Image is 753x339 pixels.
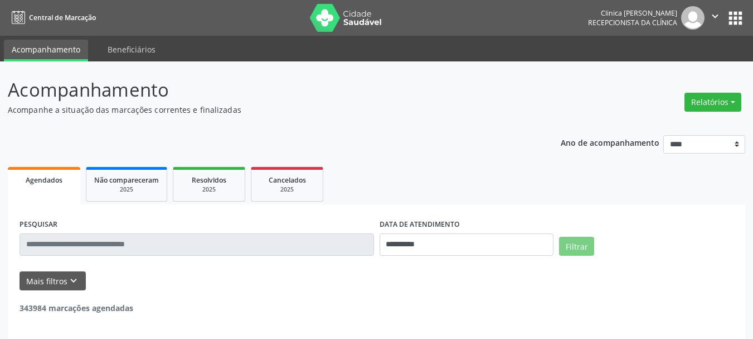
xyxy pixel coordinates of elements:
button: Filtrar [559,237,594,256]
label: DATA DE ATENDIMENTO [380,216,460,233]
span: Não compareceram [94,175,159,185]
button:  [705,6,726,30]
i:  [709,10,721,22]
div: 2025 [259,185,315,194]
div: Clinica [PERSON_NAME] [588,8,677,18]
span: Resolvidos [192,175,226,185]
p: Ano de acompanhamento [561,135,659,149]
span: Agendados [26,175,62,185]
span: Central de Marcação [29,13,96,22]
button: Relatórios [684,93,741,112]
a: Acompanhamento [4,40,88,61]
button: Mais filtroskeyboard_arrow_down [20,271,86,291]
img: img [681,6,705,30]
i: keyboard_arrow_down [67,275,80,287]
a: Central de Marcação [8,8,96,27]
span: Recepcionista da clínica [588,18,677,27]
span: Cancelados [269,175,306,185]
label: PESQUISAR [20,216,57,233]
a: Beneficiários [100,40,163,59]
strong: 343984 marcações agendadas [20,303,133,313]
div: 2025 [94,185,159,194]
div: 2025 [181,185,237,194]
p: Acompanhamento [8,76,524,104]
p: Acompanhe a situação das marcações correntes e finalizadas [8,104,524,116]
button: apps [726,8,745,28]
